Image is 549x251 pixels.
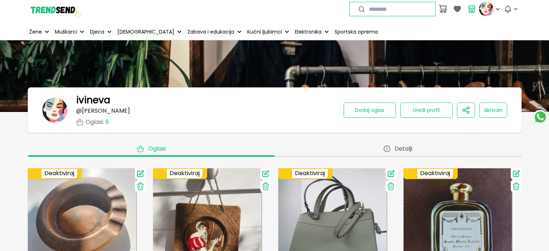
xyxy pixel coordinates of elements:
[293,24,330,40] button: Elektronika
[333,24,379,40] a: Sportska oprema
[105,118,109,126] span: 6
[247,28,282,36] p: Kućni ljubimci
[28,24,51,40] button: Žene
[90,28,104,36] p: Djeca
[344,103,396,118] button: Dodaj oglas
[186,24,243,40] button: Zabava i edukacija
[187,28,234,36] p: Zabava i edukacija
[395,145,412,152] span: Detalji
[88,24,113,40] button: Djeca
[53,24,86,40] button: Muškarci
[295,28,322,36] p: Elektronika
[479,103,507,118] button: Aktivan
[246,24,291,40] button: Kućni ljubimci
[86,119,109,125] p: Oglasi :
[76,95,110,105] h1: ivineva
[76,108,130,114] p: @ [PERSON_NAME]
[400,103,453,118] button: Uredi profil
[116,24,183,40] button: [DEMOGRAPHIC_DATA]
[117,28,174,36] p: [DEMOGRAPHIC_DATA]
[42,98,67,123] img: banner
[29,28,42,36] p: Žene
[479,2,493,16] img: profile picture
[355,107,384,114] span: Dodaj oglas
[148,145,166,152] span: Oglasi
[55,28,77,36] p: Muškarci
